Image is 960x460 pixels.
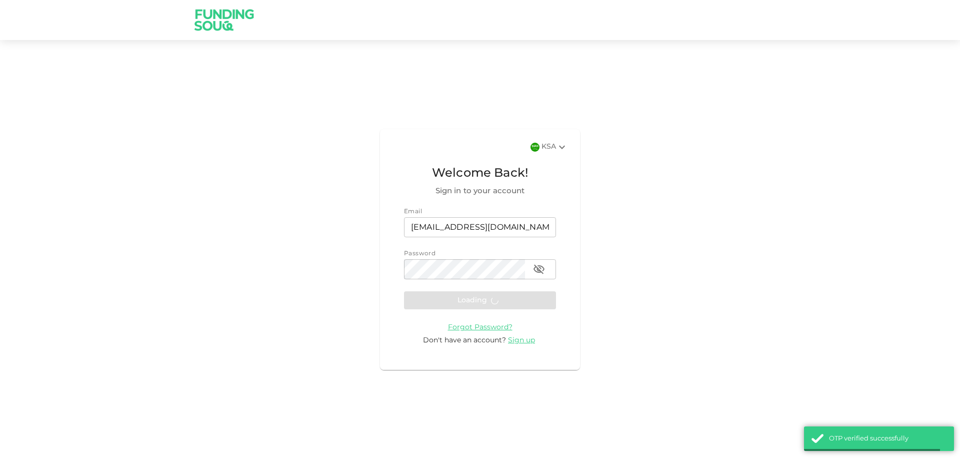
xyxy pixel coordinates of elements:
img: flag-sa.b9a346574cdc8950dd34b50780441f57.svg [530,143,539,152]
span: Password [404,251,435,257]
span: Sign up [508,337,535,344]
span: Sign in to your account [404,185,556,197]
div: OTP verified successfully [829,434,946,444]
input: password [404,259,525,279]
span: Email [404,209,422,215]
span: Forgot Password? [448,324,512,331]
span: Don't have an account? [423,337,506,344]
input: email [404,217,556,237]
a: Forgot Password? [448,323,512,331]
span: Welcome Back! [404,164,556,183]
div: KSA [541,141,568,153]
